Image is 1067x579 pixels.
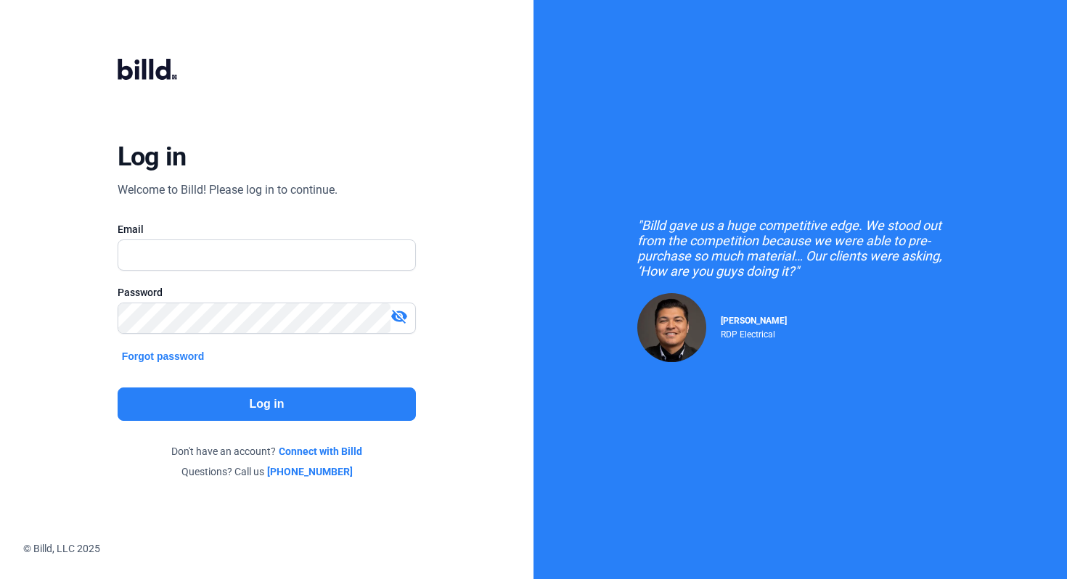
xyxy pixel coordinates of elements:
[118,444,417,459] div: Don't have an account?
[721,326,787,340] div: RDP Electrical
[118,285,417,300] div: Password
[118,387,417,421] button: Log in
[118,181,338,199] div: Welcome to Billd! Please log in to continue.
[118,222,417,237] div: Email
[279,444,362,459] a: Connect with Billd
[118,348,209,364] button: Forgot password
[118,141,187,173] div: Log in
[118,464,417,479] div: Questions? Call us
[721,316,787,326] span: [PERSON_NAME]
[267,464,353,479] a: [PHONE_NUMBER]
[637,218,964,279] div: "Billd gave us a huge competitive edge. We stood out from the competition because we were able to...
[637,293,706,362] img: Raul Pacheco
[391,308,408,325] mat-icon: visibility_off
